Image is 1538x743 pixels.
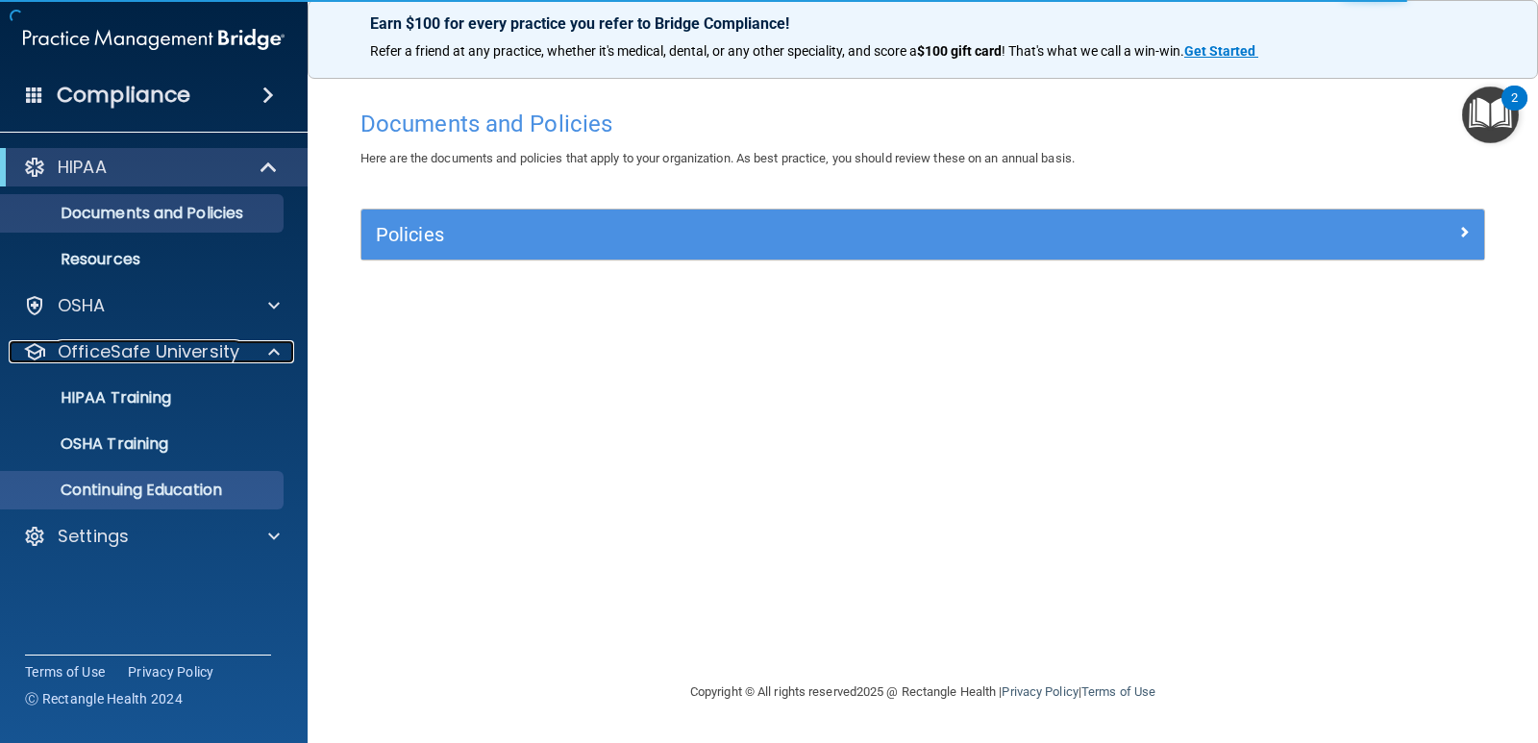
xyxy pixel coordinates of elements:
[376,224,1189,245] h5: Policies
[12,204,275,223] p: Documents and Policies
[12,434,168,454] p: OSHA Training
[1511,98,1518,123] div: 2
[370,14,1476,33] p: Earn $100 for every practice you refer to Bridge Compliance!
[23,340,280,363] a: OfficeSafe University
[1081,684,1155,699] a: Terms of Use
[23,20,285,59] img: PMB logo
[12,250,275,269] p: Resources
[58,525,129,548] p: Settings
[58,156,107,179] p: HIPAA
[58,340,239,363] p: OfficeSafe University
[25,689,183,708] span: Ⓒ Rectangle Health 2024
[57,82,190,109] h4: Compliance
[23,294,280,317] a: OSHA
[23,156,279,179] a: HIPAA
[23,525,280,548] a: Settings
[128,662,214,681] a: Privacy Policy
[360,151,1075,165] span: Here are the documents and policies that apply to your organization. As best practice, you should...
[25,662,105,681] a: Terms of Use
[370,43,917,59] span: Refer a friend at any practice, whether it's medical, dental, or any other speciality, and score a
[1002,684,1078,699] a: Privacy Policy
[12,481,275,500] p: Continuing Education
[917,43,1002,59] strong: $100 gift card
[1462,87,1519,143] button: Open Resource Center, 2 new notifications
[1002,43,1184,59] span: ! That's what we call a win-win.
[360,111,1485,136] h4: Documents and Policies
[1184,43,1255,59] strong: Get Started
[12,388,171,408] p: HIPAA Training
[58,294,106,317] p: OSHA
[572,661,1274,723] div: Copyright © All rights reserved 2025 @ Rectangle Health | |
[376,219,1470,250] a: Policies
[1184,43,1258,59] a: Get Started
